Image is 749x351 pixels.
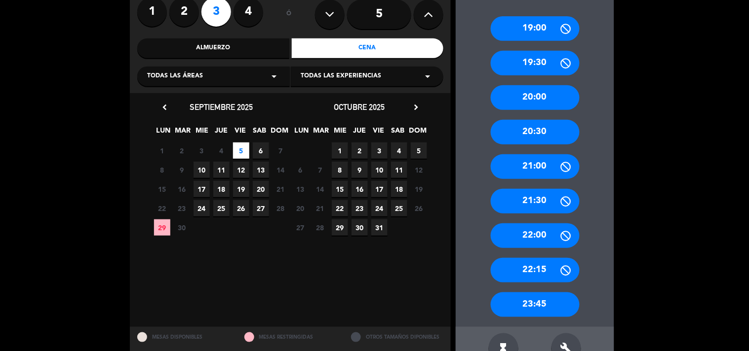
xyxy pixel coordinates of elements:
[174,181,190,197] span: 16
[253,181,269,197] span: 20
[411,162,427,178] span: 12
[292,162,309,178] span: 6
[233,200,249,216] span: 26
[194,142,210,159] span: 3
[252,125,268,141] span: SAB
[352,125,368,141] span: JUE
[174,200,190,216] span: 23
[194,125,210,141] span: MIE
[312,200,328,216] span: 21
[391,200,407,216] span: 25
[194,200,210,216] span: 24
[409,125,426,141] span: DOM
[271,125,287,141] span: DOM
[332,200,348,216] span: 22
[174,162,190,178] span: 9
[253,200,269,216] span: 27
[371,125,387,141] span: VIE
[273,200,289,216] span: 28
[154,200,170,216] span: 22
[175,125,191,141] span: MAR
[301,71,381,81] span: Todas las experiencias
[292,38,444,58] div: Cena
[352,142,368,159] span: 2
[233,162,249,178] span: 12
[292,181,309,197] span: 13
[312,181,328,197] span: 14
[237,327,344,348] div: MESAS RESTRINGIDAS
[233,181,249,197] span: 19
[147,71,203,81] span: Todas las áreas
[174,219,190,236] span: 30
[371,162,388,178] span: 10
[352,219,368,236] span: 30
[137,38,289,58] div: Almuerzo
[371,181,388,197] span: 17
[154,162,170,178] span: 8
[371,219,388,236] span: 31
[273,181,289,197] span: 21
[390,125,406,141] span: SAB
[411,200,427,216] span: 26
[292,219,309,236] span: 27
[154,181,170,197] span: 15
[491,189,580,213] div: 21:30
[332,181,348,197] span: 15
[422,70,434,82] i: arrow_drop_down
[292,200,309,216] span: 20
[253,162,269,178] span: 13
[273,142,289,159] span: 7
[391,142,407,159] span: 4
[312,162,328,178] span: 7
[491,16,580,41] div: 19:00
[352,181,368,197] span: 16
[253,142,269,159] span: 6
[332,142,348,159] span: 1
[154,219,170,236] span: 29
[213,162,230,178] span: 11
[174,142,190,159] span: 2
[352,200,368,216] span: 23
[268,70,280,82] i: arrow_drop_down
[491,223,580,248] div: 22:00
[371,142,388,159] span: 3
[213,125,230,141] span: JUE
[352,162,368,178] span: 9
[312,219,328,236] span: 28
[273,162,289,178] span: 14
[194,181,210,197] span: 17
[491,258,580,282] div: 22:15
[491,154,580,179] div: 21:00
[213,181,230,197] span: 18
[213,142,230,159] span: 4
[334,102,385,112] span: octubre 2025
[491,51,580,75] div: 19:30
[332,125,349,141] span: MIE
[371,200,388,216] span: 24
[411,142,427,159] span: 5
[391,181,407,197] span: 18
[491,292,580,317] div: 23:45
[233,125,249,141] span: VIE
[190,102,253,112] span: septiembre 2025
[294,125,310,141] span: LUN
[344,327,451,348] div: OTROS TAMAÑOS DIPONIBLES
[491,120,580,144] div: 20:30
[130,327,237,348] div: MESAS DISPONIBLES
[213,200,230,216] span: 25
[154,142,170,159] span: 1
[194,162,210,178] span: 10
[411,102,421,112] i: chevron_right
[332,219,348,236] span: 29
[491,85,580,110] div: 20:00
[156,125,172,141] span: LUN
[332,162,348,178] span: 8
[313,125,329,141] span: MAR
[391,162,407,178] span: 11
[233,142,249,159] span: 5
[411,181,427,197] span: 19
[159,102,170,112] i: chevron_left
